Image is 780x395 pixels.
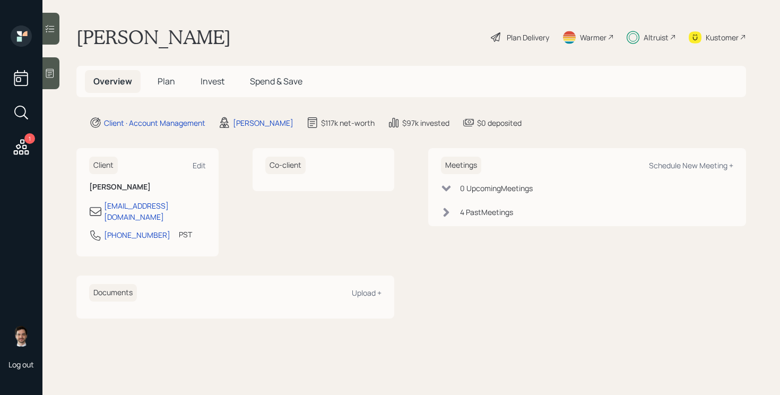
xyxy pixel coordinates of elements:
[507,32,549,43] div: Plan Delivery
[250,75,302,87] span: Spend & Save
[193,160,206,170] div: Edit
[644,32,669,43] div: Altruist
[104,200,206,222] div: [EMAIL_ADDRESS][DOMAIN_NAME]
[93,75,132,87] span: Overview
[11,325,32,347] img: jonah-coleman-headshot.png
[402,117,449,128] div: $97k invested
[89,157,118,174] h6: Client
[76,25,231,49] h1: [PERSON_NAME]
[460,207,513,218] div: 4 Past Meeting s
[158,75,175,87] span: Plan
[24,133,35,144] div: 1
[441,157,481,174] h6: Meetings
[89,183,206,192] h6: [PERSON_NAME]
[477,117,522,128] div: $0 deposited
[321,117,375,128] div: $117k net-worth
[201,75,224,87] span: Invest
[104,229,170,241] div: [PHONE_NUMBER]
[460,183,533,194] div: 0 Upcoming Meeting s
[649,160,733,170] div: Schedule New Meeting +
[179,229,192,240] div: PST
[8,359,34,370] div: Log out
[706,32,739,43] div: Kustomer
[104,117,205,128] div: Client · Account Management
[352,288,382,298] div: Upload +
[265,157,306,174] h6: Co-client
[580,32,606,43] div: Warmer
[89,284,137,302] h6: Documents
[233,117,293,128] div: [PERSON_NAME]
